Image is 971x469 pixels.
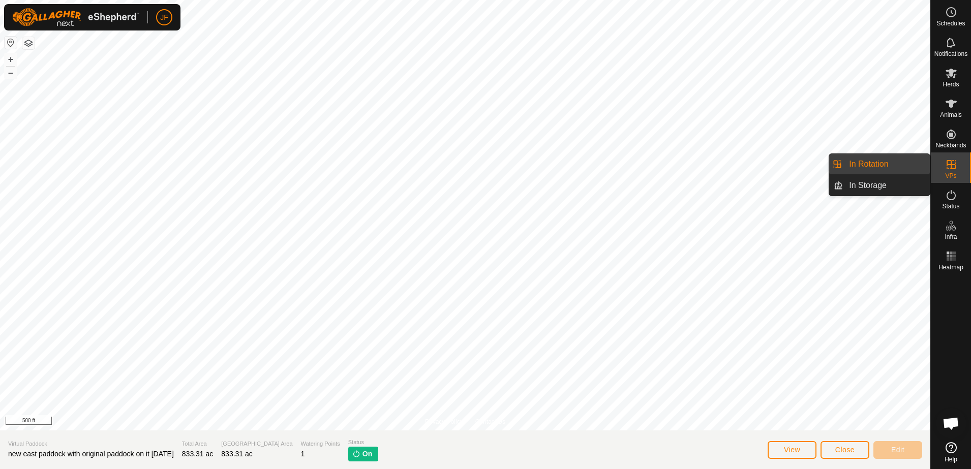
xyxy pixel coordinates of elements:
[362,449,372,459] span: On
[945,456,957,462] span: Help
[22,37,35,49] button: Map Layers
[849,158,888,170] span: In Rotation
[475,417,505,426] a: Contact Us
[945,173,956,179] span: VPs
[12,8,139,26] img: Gallagher Logo
[5,37,17,49] button: Reset Map
[821,441,869,459] button: Close
[829,154,930,174] li: In Rotation
[931,438,971,466] a: Help
[940,112,962,118] span: Animals
[945,234,957,240] span: Infra
[891,446,904,454] span: Edit
[425,417,463,426] a: Privacy Policy
[843,154,930,174] a: In Rotation
[8,450,174,458] span: new east paddock with original paddock on it [DATE]
[936,20,965,26] span: Schedules
[182,440,214,448] span: Total Area
[784,446,800,454] span: View
[835,446,855,454] span: Close
[301,440,340,448] span: Watering Points
[348,438,378,447] span: Status
[873,441,922,459] button: Edit
[934,51,967,57] span: Notifications
[5,53,17,66] button: +
[221,440,292,448] span: [GEOGRAPHIC_DATA] Area
[843,175,930,196] a: In Storage
[935,142,966,148] span: Neckbands
[182,450,214,458] span: 833.31 ac
[301,450,305,458] span: 1
[829,175,930,196] li: In Storage
[768,441,816,459] button: View
[849,179,887,192] span: In Storage
[938,264,963,270] span: Heatmap
[943,81,959,87] span: Herds
[221,450,253,458] span: 833.31 ac
[8,440,174,448] span: Virtual Paddock
[942,203,959,209] span: Status
[352,450,360,458] img: turn-on
[160,12,168,23] span: JF
[5,67,17,79] button: –
[936,408,966,439] a: Open chat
